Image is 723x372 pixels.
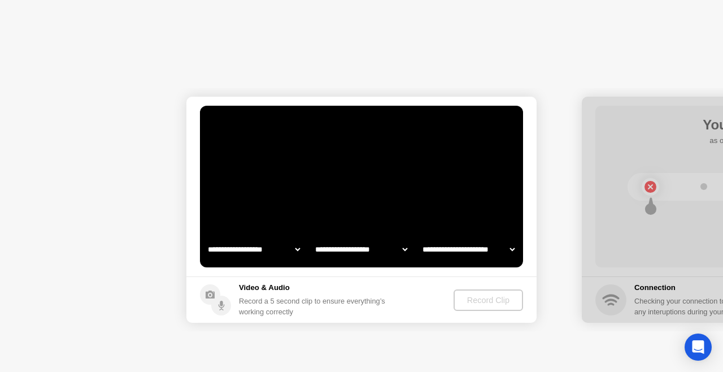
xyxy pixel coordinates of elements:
[454,289,523,311] button: Record Clip
[239,296,390,317] div: Record a 5 second clip to ensure everything’s working correctly
[458,296,519,305] div: Record Clip
[420,238,517,261] select: Available microphones
[313,238,410,261] select: Available speakers
[685,334,712,361] div: Open Intercom Messenger
[239,282,390,293] h5: Video & Audio
[206,238,302,261] select: Available cameras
